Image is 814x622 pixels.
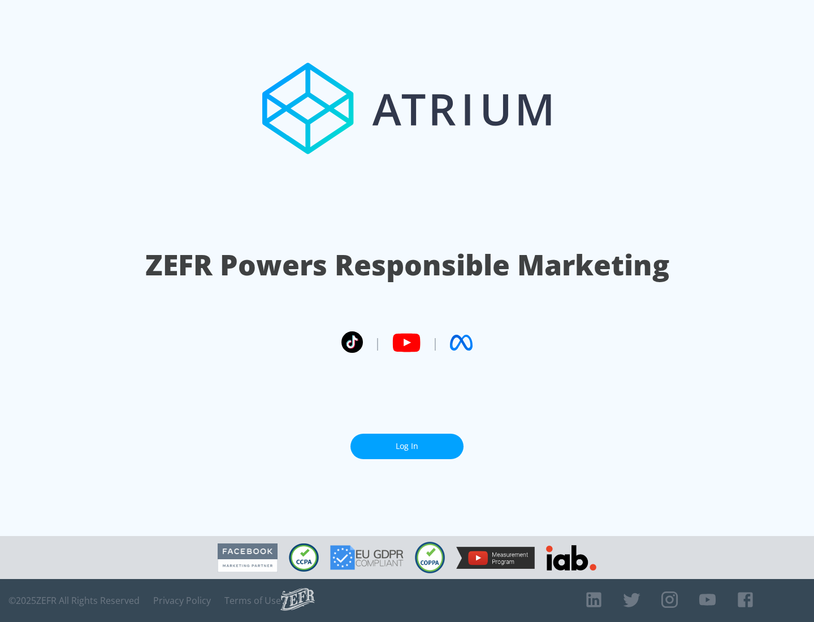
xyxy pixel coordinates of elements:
a: Terms of Use [224,595,281,606]
span: © 2025 ZEFR All Rights Reserved [8,595,140,606]
img: YouTube Measurement Program [456,547,535,569]
span: | [432,334,439,351]
span: | [374,334,381,351]
img: CCPA Compliant [289,543,319,572]
h1: ZEFR Powers Responsible Marketing [145,245,669,284]
a: Privacy Policy [153,595,211,606]
a: Log In [350,434,464,459]
img: Facebook Marketing Partner [218,543,278,572]
img: COPPA Compliant [415,542,445,573]
img: IAB [546,545,596,571]
img: GDPR Compliant [330,545,404,570]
